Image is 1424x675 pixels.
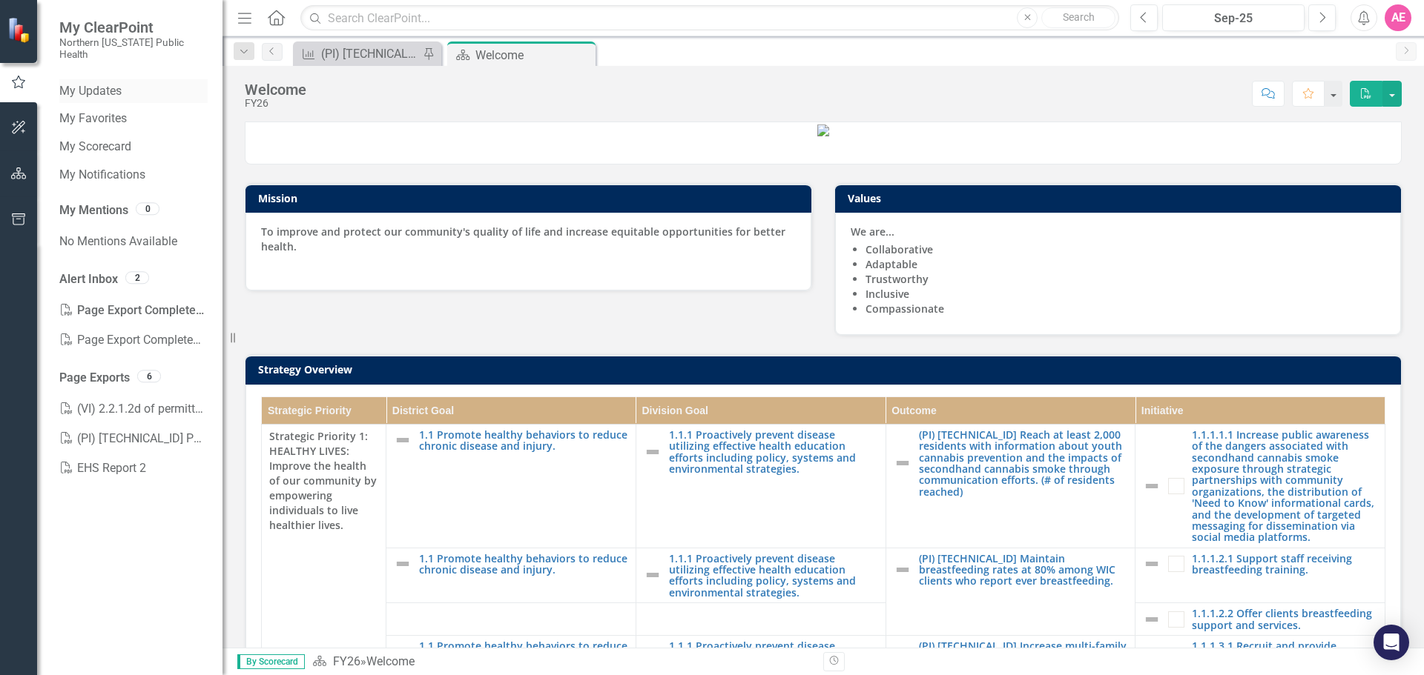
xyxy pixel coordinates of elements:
a: (PI) [TECHNICAL_ID] Maintain breastfeeding rates at 80% among WIC clients who report ever breastf... [919,553,1128,587]
td: Double-Click to Edit Right Click for Context Menu [1135,603,1385,636]
strong: Collaborative [866,242,933,256]
img: Not Defined [894,561,912,579]
img: Not Defined [1143,477,1161,495]
div: 2 [125,271,149,284]
div: FY26 [245,98,306,109]
div: 0 [136,203,159,216]
small: Northern [US_STATE] Public Health [59,36,208,61]
a: (VI) 2.2.1.2d of permitted food establishments [59,394,208,424]
span: Search [1063,11,1095,23]
a: 1.1 Promote healthy behaviors to reduce chronic disease and injury. [419,640,628,663]
input: Search ClearPoint... [300,5,1119,31]
div: Sep-25 [1167,10,1299,27]
span: By Scorecard [237,654,305,669]
td: Double-Click to Edit Right Click for Context Menu [886,424,1135,548]
div: » [312,654,812,671]
a: (PI) [TECHNICAL_ID] Percentage of required annual inspe [59,424,208,453]
a: My Mentions [59,202,128,219]
a: My Updates [59,83,208,100]
a: Alert Inbox [59,271,118,288]
td: Double-Click to Edit Right Click for Context Menu [636,548,886,603]
a: My Scorecard [59,139,208,156]
td: Double-Click to Edit Right Click for Context Menu [1135,424,1385,548]
h3: Values [848,193,1394,204]
img: Not Defined [394,642,412,660]
strong: To improve and protect our community's quality of life and increase equitable opportunities for b... [261,225,785,253]
div: Welcome [475,46,592,64]
strong: Trustworthy [866,272,929,286]
span: Strategic Priority 1: HEALTHY LIVES: Improve the health of our community by empowering individual... [269,429,378,533]
a: (PI) [TECHNICAL_ID] Increase multi-family housing properties that have smoke free policies by at ... [919,640,1128,674]
span: My ClearPoint [59,19,208,36]
a: 1.1 Promote healthy behaviors to reduce chronic disease and injury. [419,429,628,452]
a: EHS Report 2 [59,453,208,483]
a: 1.1 Promote healthy behaviors to reduce chronic disease and injury. [419,553,628,576]
td: Double-Click to Edit Right Click for Context Menu [386,424,636,548]
img: Not Defined [1143,611,1161,628]
button: Search [1041,7,1115,28]
div: (PI) [TECHNICAL_ID] Percentage of required annual inspections of food establishments completed. [321,44,419,63]
button: AE [1385,4,1411,31]
td: Double-Click to Edit Right Click for Context Menu [1135,548,1385,603]
a: Page Exports [59,370,130,387]
img: Not Defined [894,454,912,472]
img: Not Defined [644,566,662,584]
td: Double-Click to Edit Right Click for Context Menu [386,548,636,603]
a: 1.1.1 Proactively prevent disease utilizing effective health education efforts including policy, ... [669,429,878,475]
div: Welcome [245,82,306,98]
a: 1.1.1.2.1 Support staff receiving breastfeeding training. [1192,553,1377,576]
a: (PI) [TECHNICAL_ID] Percentage of required annual inspections of food establishments completed. [297,44,419,63]
img: Not Defined [394,555,412,573]
a: 1.1.1.2.2 Offer clients breastfeeding support and services. [1192,608,1377,631]
a: 1.1.1.1.1 Increase public awareness of the dangers associated with secondhand cannabis smoke expo... [1192,429,1377,543]
a: (PI) [TECHNICAL_ID] Reach at least 2,000 residents with information about youth cannabis preventi... [919,429,1128,497]
strong: Inclusive [866,287,909,301]
div: No Mentions Available [59,227,208,256]
a: My Notifications [59,167,208,184]
button: Sep-25 [1162,4,1305,31]
img: image%20v3.png [817,124,829,136]
a: 1.1.1 Proactively prevent disease utilizing effective health education efforts including policy, ... [669,553,878,599]
strong: Compassionate [866,302,944,316]
div: 6 [137,370,161,382]
img: ClearPoint Strategy [7,17,33,43]
div: Page Export Completed: (VI) 2.2.1.2d of permitted food establishments [59,296,208,325]
img: Not Defined [644,443,662,461]
td: Double-Click to Edit Right Click for Context Menu [886,548,1135,635]
div: Open Intercom Messenger [1374,625,1409,660]
strong: Adaptable [866,257,917,271]
h3: Strategy Overview [258,364,1394,375]
strong: We are... [851,225,894,239]
div: Welcome [366,654,415,668]
h3: Mission [258,193,804,204]
a: FY26 [333,654,360,668]
img: Not Defined [394,431,412,449]
img: Not Defined [1143,555,1161,573]
a: My Favorites [59,110,208,127]
div: Page Export Completed: (PI) [TECHNICAL_ID] Percentage of required annual inspe [59,325,208,355]
td: Double-Click to Edit Right Click for Context Menu [636,424,886,548]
